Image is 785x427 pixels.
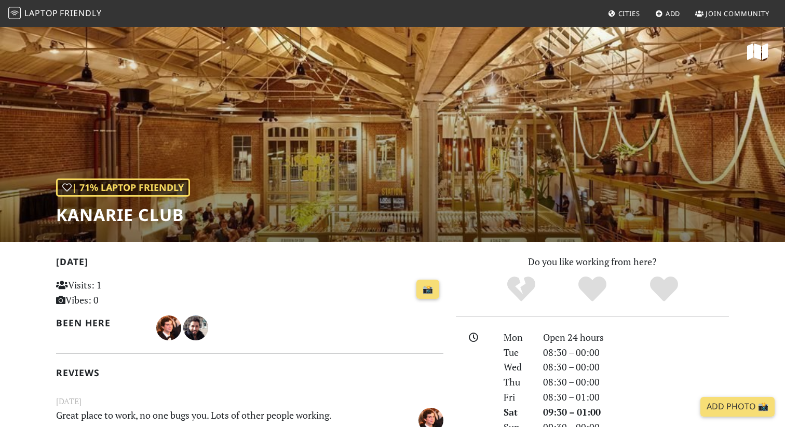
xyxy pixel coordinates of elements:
span: Friendly [60,7,101,19]
div: No [485,275,557,304]
div: 08:30 – 00:00 [537,360,735,375]
div: Fri [497,390,537,405]
span: Gabriel Leal Balzan [183,321,208,333]
h1: Kanarie Club [56,205,190,225]
span: Add [666,9,681,18]
small: [DATE] [50,395,450,408]
img: LaptopFriendly [8,7,21,19]
h2: Been here [56,318,144,328]
div: 08:30 – 01:00 [537,390,735,405]
p: Do you like working from here? [456,254,729,269]
div: Sat [497,405,537,420]
a: Join Community [691,4,774,23]
a: Cities [604,4,644,23]
div: Definitely! [628,275,700,304]
span: Cities [618,9,640,18]
a: 📸 [416,280,439,299]
h2: Reviews [56,367,443,378]
div: Thu [497,375,537,390]
a: LaptopFriendly LaptopFriendly [8,5,102,23]
div: | 71% Laptop Friendly [56,178,190,197]
span: Alec Scicchitano [418,412,443,425]
img: 3083-gabriel.jpg [183,315,208,340]
span: Join Community [706,9,769,18]
img: 3144-alec.jpg [156,315,181,340]
div: Open 24 hours [537,330,735,345]
p: Visits: 1 Vibes: 0 [56,278,177,308]
div: 08:30 – 00:00 [537,375,735,390]
span: Alec Scicchitano [156,321,183,333]
a: Add [651,4,685,23]
div: Wed [497,360,537,375]
div: Tue [497,345,537,360]
div: 08:30 – 00:00 [537,345,735,360]
a: Add Photo 📸 [700,397,775,417]
h2: [DATE] [56,256,443,271]
div: Yes [557,275,628,304]
div: 09:30 – 01:00 [537,405,735,420]
div: Mon [497,330,537,345]
span: Laptop [24,7,58,19]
